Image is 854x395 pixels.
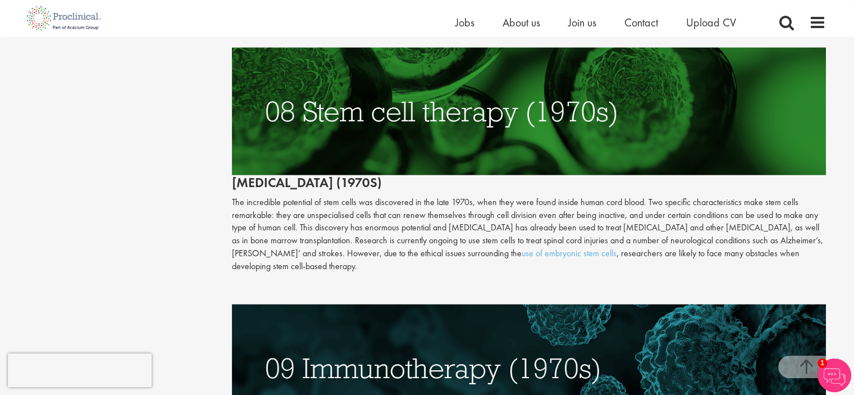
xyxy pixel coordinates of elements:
[568,15,596,30] a: Join us
[232,48,826,190] h2: [MEDICAL_DATA] (1970s)
[455,15,474,30] a: Jobs
[503,15,540,30] a: About us
[818,358,827,368] span: 1
[522,247,616,259] a: use of embryonic stem cells
[232,196,826,273] p: The incredible potential of stem cells was discovered in the late 1970s, when they were found ins...
[818,358,851,392] img: Chatbot
[624,15,658,30] a: Contact
[686,15,736,30] a: Upload CV
[8,353,152,387] iframe: reCAPTCHA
